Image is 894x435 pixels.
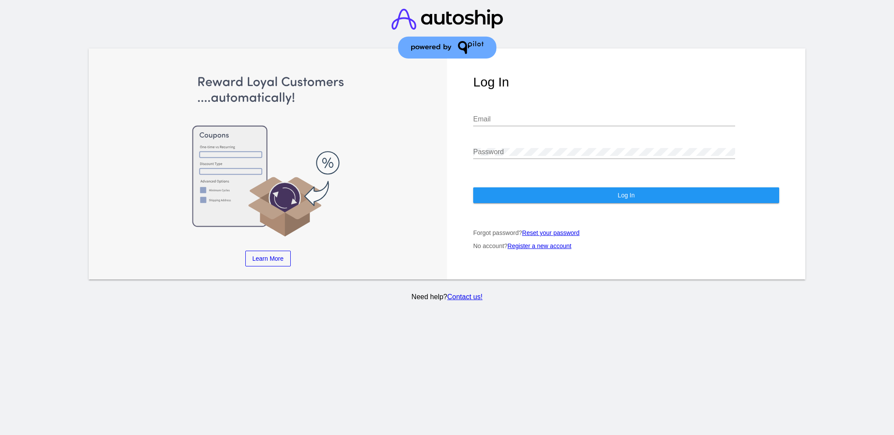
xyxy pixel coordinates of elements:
a: Contact us! [447,293,482,300]
span: Learn More [252,255,284,262]
input: Email [473,115,735,123]
span: Log In [618,192,635,199]
a: Learn More [245,251,291,266]
p: Forgot password? [473,229,779,236]
p: No account? [473,242,779,249]
button: Log In [473,187,779,203]
a: Reset your password [522,229,580,236]
p: Need help? [87,293,807,301]
h1: Log In [473,75,779,90]
a: Register a new account [508,242,571,249]
img: Apply Coupons Automatically to Scheduled Orders with QPilot [115,75,421,238]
